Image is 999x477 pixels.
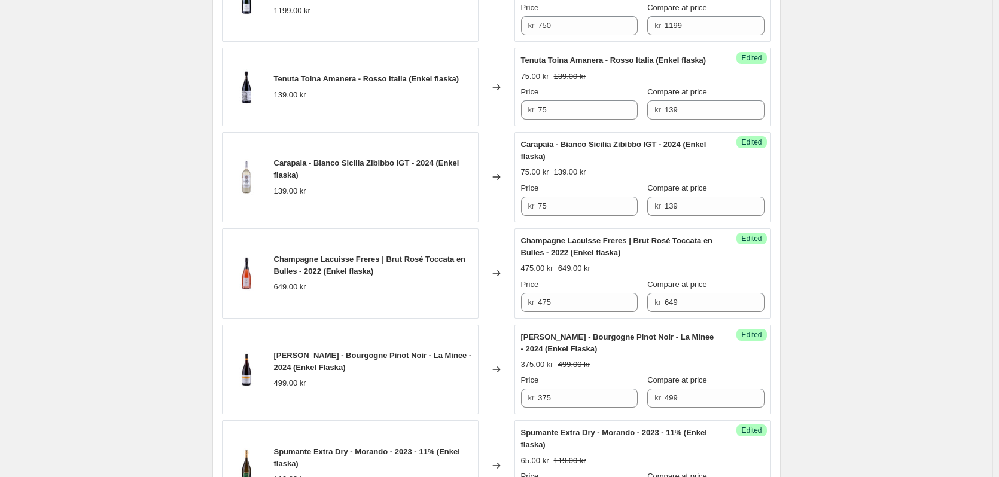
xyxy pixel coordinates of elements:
span: Carapaia - Bianco Sicilia Zibibbo IGT - 2024 (Enkel flaska) [521,140,706,161]
div: 65.00 kr [521,455,549,467]
strike: 119.00 kr [553,455,586,467]
div: 475.00 kr [521,262,553,274]
div: 375.00 kr [521,359,553,371]
span: Spumante Extra Dry - Morando - 2023 - 11% (Enkel flaska) [521,428,707,449]
span: Compare at price [647,280,707,289]
div: 1199.00 kr [274,5,310,17]
span: kr [528,201,535,210]
div: 75.00 kr [521,71,549,82]
span: kr [654,21,661,30]
span: kr [654,201,661,210]
strike: 649.00 kr [558,262,590,274]
div: 75.00 kr [521,166,549,178]
span: Edited [741,426,762,435]
span: Carapaia - Bianco Sicilia Zibibbo IGT - 2024 (Enkel flaska) [274,158,459,179]
div: 649.00 kr [274,281,306,293]
span: Price [521,184,539,192]
span: Compare at price [647,87,707,96]
span: Compare at price [647,375,707,384]
div: 139.00 kr [274,89,306,101]
strike: 139.00 kr [553,166,586,178]
span: Edited [741,53,762,63]
span: kr [654,105,661,114]
img: Carapaia-BiancoSiciliaZibibboIGT2024_Ir019_b2c7133c-54a6-4e3d-bd7d-2d8e754bc5df_80x.jpg [229,159,264,195]
span: [PERSON_NAME] - Bourgogne Pinot Noir - La Minee - 2024 (Enkel Flaska) [521,332,714,353]
img: Tenuta_Toina_Amanera_-_Rosso_Italia_Ir031_32cbf724-53a9-42d6-970c-e97fea866144_80x.jpg [229,69,264,105]
span: Price [521,375,539,384]
span: Edited [741,330,762,340]
span: Tenuta Toina Amanera - Rosso Italia (Enkel flaska) [274,74,459,83]
span: kr [654,393,661,402]
span: Edited [741,137,762,147]
span: kr [528,21,535,30]
span: Price [521,3,539,12]
div: 499.00 kr [274,377,306,389]
span: kr [654,298,661,307]
span: Champagne Lacuisse Freres | Brut Rosé Toccata en Bulles - 2022 (Enkel flaska) [274,255,466,276]
strike: 139.00 kr [553,71,586,82]
img: LaurentDufouleur-LaMinee-BourgognePinotNoir_Mlt025_80x.jpg [229,351,264,387]
span: Price [521,280,539,289]
div: 139.00 kr [274,185,306,197]
img: ChampagneLacuisseFreres_BrutRoseToccataenBulles_Champagne003_80x.jpg [229,255,264,291]
span: Champagne Lacuisse Freres | Brut Rosé Toccata en Bulles - 2022 (Enkel flaska) [521,236,713,257]
span: Price [521,87,539,96]
span: [PERSON_NAME] - Bourgogne Pinot Noir - La Minee - 2024 (Enkel Flaska) [274,351,472,372]
span: Compare at price [647,184,707,192]
span: Compare at price [647,3,707,12]
span: Edited [741,234,762,243]
span: kr [528,393,535,402]
span: kr [528,298,535,307]
span: Spumante Extra Dry - Morando - 2023 - 11% (Enkel flaska) [274,447,460,468]
span: kr [528,105,535,114]
span: Tenuta Toina Amanera - Rosso Italia (Enkel flaska) [521,56,706,65]
strike: 499.00 kr [558,359,590,371]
